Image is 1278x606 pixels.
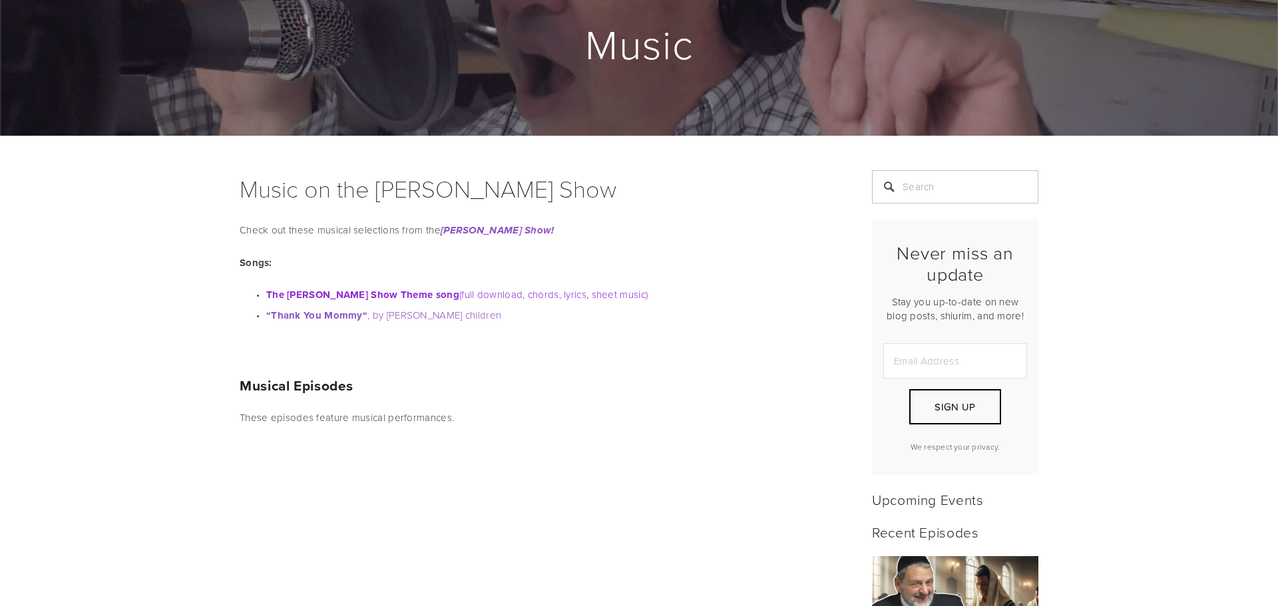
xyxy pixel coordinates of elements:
[240,375,353,396] strong: Musical Episodes
[266,308,501,322] a: “Thank You Mommy“, by [PERSON_NAME] children
[883,343,1027,379] input: Email Address
[266,287,459,302] strong: The [PERSON_NAME] Show Theme song
[240,410,839,426] p: These episodes feature musical performances.
[883,441,1027,452] p: We respect your privacy.
[240,170,839,206] h1: Music on the [PERSON_NAME] Show
[240,222,839,239] p: Check out these musical selections from the
[872,491,1038,508] h2: Upcoming Events
[872,170,1038,204] input: Search
[240,255,272,270] strong: Songs:
[240,23,1040,65] h1: Music
[909,389,1001,424] button: Sign Up
[266,308,367,323] strong: “Thank You Mommy“
[935,400,975,414] span: Sign Up
[872,524,1038,540] h2: Recent Episodes
[441,225,554,237] em: [PERSON_NAME] Show!
[266,287,648,301] a: The [PERSON_NAME] Show Theme song(full download, chords, lyrics, sheet music)
[441,223,554,237] a: [PERSON_NAME] Show!
[883,242,1027,285] h2: Never miss an update
[883,295,1027,323] p: Stay you up-to-date on new blog posts, shiurim, and more!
